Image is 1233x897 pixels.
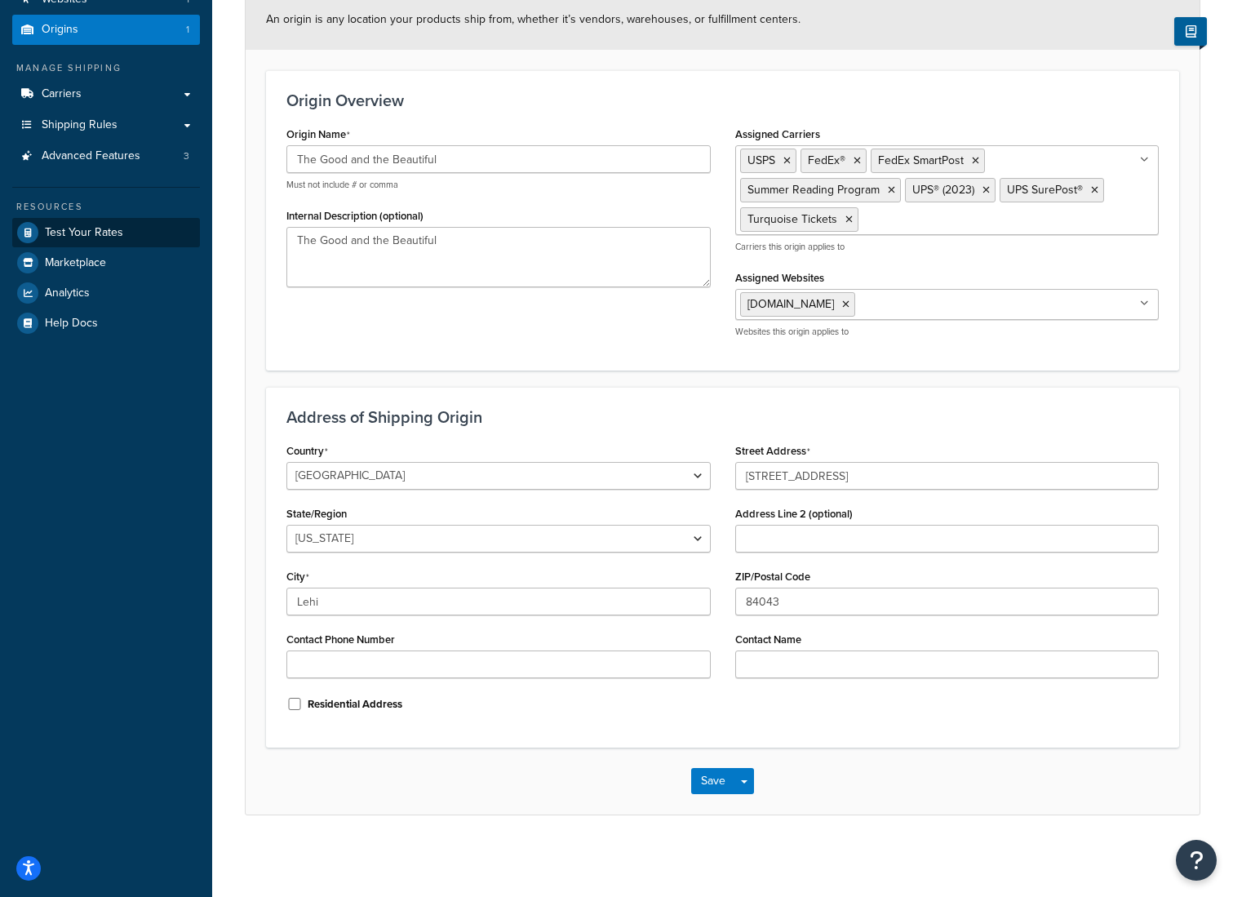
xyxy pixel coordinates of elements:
[45,317,98,331] span: Help Docs
[12,200,200,214] div: Resources
[1174,17,1207,46] button: Show Help Docs
[286,128,350,141] label: Origin Name
[735,445,810,458] label: Street Address
[42,149,140,163] span: Advanced Features
[12,61,200,75] div: Manage Shipping
[747,181,880,198] span: Summer Reading Program
[42,118,118,132] span: Shipping Rules
[12,15,200,45] li: Origins
[12,309,200,338] a: Help Docs
[186,23,189,37] span: 1
[42,23,78,37] span: Origins
[286,210,424,222] label: Internal Description (optional)
[286,179,711,191] p: Must not include # or comma
[735,633,801,646] label: Contact Name
[12,248,200,278] a: Marketplace
[12,278,200,308] a: Analytics
[12,141,200,171] a: Advanced Features3
[735,128,820,140] label: Assigned Carriers
[12,15,200,45] a: Origins1
[747,295,834,313] span: [DOMAIN_NAME]
[747,211,837,228] span: Turquoise Tickets
[45,256,106,270] span: Marketplace
[286,445,328,458] label: Country
[878,152,964,169] span: FedEx SmartPost
[735,571,810,583] label: ZIP/Postal Code
[286,508,347,520] label: State/Region
[808,152,845,169] span: FedEx®
[735,326,1160,338] p: Websites this origin applies to
[45,286,90,300] span: Analytics
[45,226,123,240] span: Test Your Rates
[691,768,735,794] button: Save
[266,11,801,28] span: An origin is any location your products ship from, whether it’s vendors, warehouses, or fulfillme...
[308,697,402,712] label: Residential Address
[1176,840,1217,881] button: Open Resource Center
[12,141,200,171] li: Advanced Features
[12,79,200,109] a: Carriers
[286,227,711,287] textarea: The Good and the Beautiful
[286,633,395,646] label: Contact Phone Number
[286,571,309,584] label: City
[735,508,853,520] label: Address Line 2 (optional)
[12,218,200,247] a: Test Your Rates
[12,110,200,140] a: Shipping Rules
[184,149,189,163] span: 3
[1007,181,1083,198] span: UPS SurePost®
[912,181,974,198] span: UPS® (2023)
[286,408,1159,426] h3: Address of Shipping Origin
[286,91,1159,109] h3: Origin Overview
[735,272,824,284] label: Assigned Websites
[747,152,775,169] span: USPS
[42,87,82,101] span: Carriers
[735,241,1160,253] p: Carriers this origin applies to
